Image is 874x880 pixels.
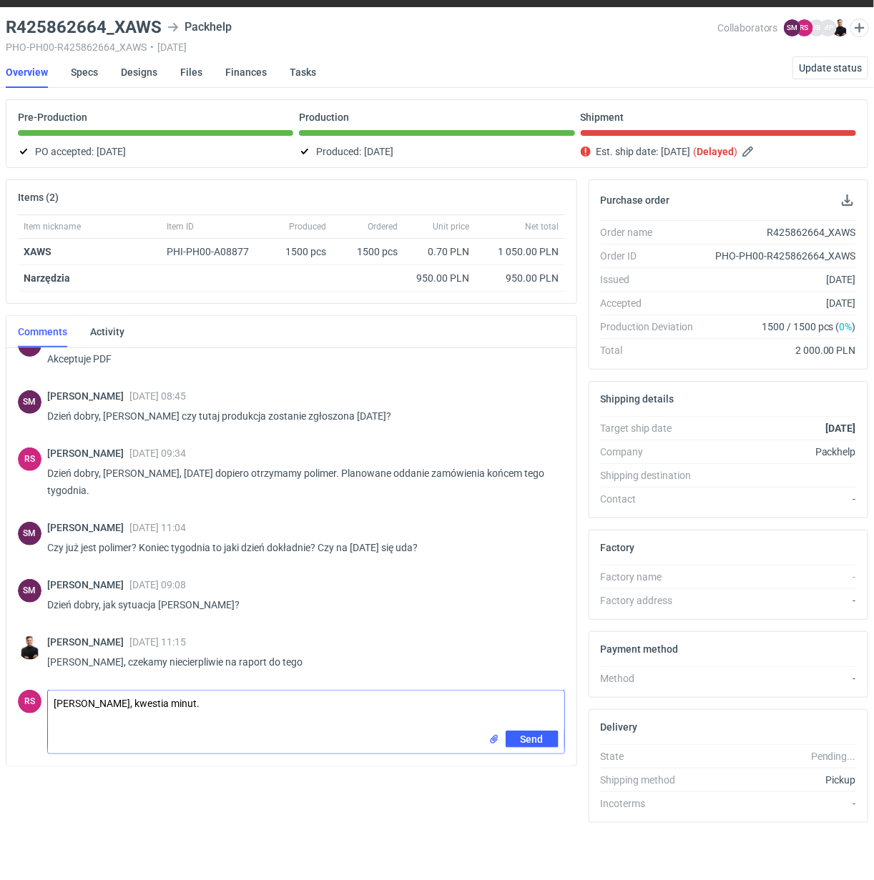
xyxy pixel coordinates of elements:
[703,225,856,239] div: R425862664_XAWS
[694,146,697,157] em: (
[18,316,67,347] a: Comments
[832,19,849,36] img: Tomasz Kubiak
[18,390,41,414] figcaption: SM
[826,422,856,434] strong: [DATE]
[180,56,202,88] a: Files
[71,56,98,88] a: Specs
[47,350,554,367] p: Akceptuje PDF
[129,390,186,402] span: [DATE] 08:45
[601,643,679,655] h2: Payment method
[47,448,129,459] span: [PERSON_NAME]
[47,539,554,556] p: Czy już jest polimer? Koniec tygodnia to jaki dzień dokładnie? Czy na [DATE] się uda?
[18,192,59,203] h2: Items (2)
[601,671,703,686] div: Method
[601,570,703,584] div: Factory name
[24,246,51,257] a: XAWS
[581,143,856,160] div: Est. ship date:
[47,390,129,402] span: [PERSON_NAME]
[18,448,41,471] div: Rafał Stani
[129,636,186,648] span: [DATE] 11:15
[850,19,869,37] button: Edit collaborators
[703,343,856,357] div: 2 000.00 PLN
[601,249,703,263] div: Order ID
[703,593,856,608] div: -
[839,192,856,209] button: Download PO
[18,112,87,123] p: Pre-Production
[18,690,41,713] figcaption: RS
[601,225,703,239] div: Order name
[601,393,674,405] h2: Shipping details
[662,143,691,160] span: [DATE]
[268,239,333,265] div: 1500 pcs
[506,731,559,748] button: Send
[601,542,635,553] h2: Factory
[47,522,129,533] span: [PERSON_NAME]
[703,492,856,506] div: -
[18,143,293,160] div: PO accepted:
[410,271,470,285] div: 950.00 PLN
[784,19,801,36] figcaption: SM
[601,296,703,310] div: Accepted
[703,249,856,263] div: PHO-PH00-R425862664_XAWS
[840,321,853,332] span: 0%
[703,773,856,787] div: Pickup
[18,579,41,603] figcaption: SM
[18,448,41,471] figcaption: RS
[697,146,735,157] strong: Delayed
[167,244,262,259] div: PHI-PH00-A08877
[601,445,703,459] div: Company
[47,596,554,613] p: Dzień dobry, jak sytuacja [PERSON_NAME]?
[410,244,470,259] div: 0.70 PLN
[167,221,194,232] span: Item ID
[601,749,703,763] div: State
[735,146,738,157] em: )
[703,570,856,584] div: -
[6,19,162,36] h3: R425862664_XAWS
[601,593,703,608] div: Factory address
[47,579,129,590] span: [PERSON_NAME]
[368,221,398,232] span: Ordered
[792,56,868,79] button: Update status
[6,56,48,88] a: Overview
[299,143,574,160] div: Produced:
[601,773,703,787] div: Shipping method
[90,316,124,347] a: Activity
[601,272,703,287] div: Issued
[433,221,470,232] span: Unit price
[601,721,638,733] h2: Delivery
[97,143,126,160] span: [DATE]
[741,143,758,160] button: Edit estimated shipping date
[18,522,41,545] div: Sebastian Markut
[601,796,703,811] div: Incoterms
[481,244,559,259] div: 1 050.00 PLN
[129,448,186,459] span: [DATE] 09:34
[225,56,267,88] a: Finances
[6,41,717,53] div: PHO-PH00-R425862664_XAWS [DATE]
[601,468,703,483] div: Shipping destination
[48,691,564,731] textarea: [PERSON_NAME], kwestia minut.
[820,19,837,36] figcaption: MP
[526,221,559,232] span: Net total
[521,734,544,744] span: Send
[18,390,41,414] div: Sebastian Markut
[18,579,41,603] div: Sebastian Markut
[703,796,856,811] div: -
[47,636,129,648] span: [PERSON_NAME]
[129,579,186,590] span: [DATE] 09:08
[601,320,703,334] div: Production Deviation
[18,690,41,713] div: Rafał Stani
[481,271,559,285] div: 950.00 PLN
[121,56,157,88] a: Designs
[290,56,316,88] a: Tasks
[601,492,703,506] div: Contact
[47,653,554,671] p: [PERSON_NAME], czekamy niecierpliwie na raport do tego
[18,636,41,660] img: Tomasz Kubiak
[364,143,393,160] span: [DATE]
[811,751,856,762] em: Pending...
[24,272,70,284] strong: Narzędzia
[601,421,703,435] div: Target ship date
[167,19,232,36] div: Packhelp
[18,522,41,545] figcaption: SM
[703,296,856,310] div: [DATE]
